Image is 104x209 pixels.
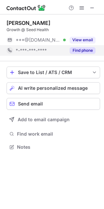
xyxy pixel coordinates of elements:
[17,131,97,137] span: Find work email
[70,37,95,43] button: Reveal Button
[7,66,100,78] button: save-profile-one-click
[7,4,46,12] img: ContactOut v5.3.10
[7,98,100,110] button: Send email
[18,70,89,75] div: Save to List / ATS / CRM
[7,20,50,26] div: [PERSON_NAME]
[7,82,100,94] button: AI write personalized message
[7,27,100,33] div: Growth @ Seed Health
[18,101,43,106] span: Send email
[18,85,88,91] span: AI write personalized message
[18,117,70,122] span: Add to email campaign
[7,129,100,139] button: Find work email
[7,142,100,152] button: Notes
[16,37,61,43] span: ***@[DOMAIN_NAME]
[17,144,97,150] span: Notes
[7,114,100,125] button: Add to email campaign
[70,47,95,54] button: Reveal Button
